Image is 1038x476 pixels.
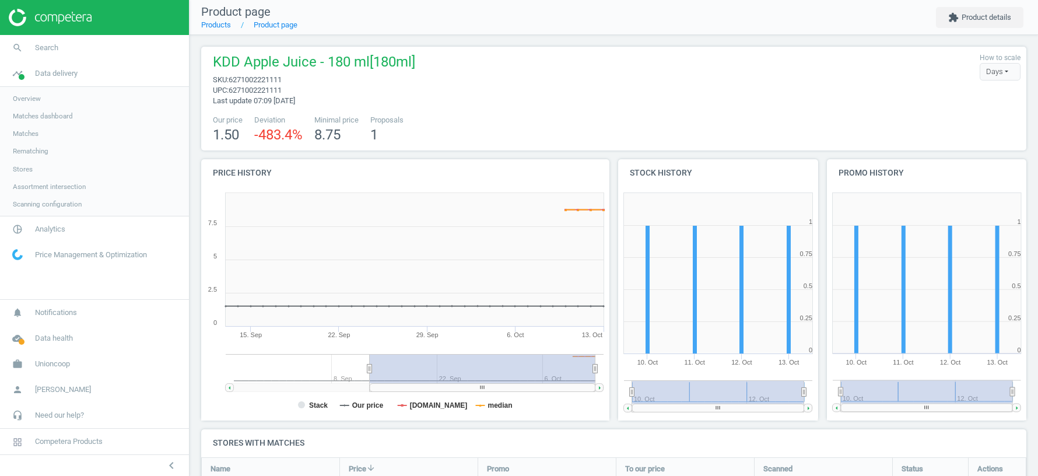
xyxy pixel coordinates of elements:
tspan: 22. Sep [328,331,350,338]
tspan: Stack [309,401,328,409]
h4: Promo history [827,159,1027,187]
tspan: 15. Sep [240,331,262,338]
h4: Stock history [618,159,818,187]
span: Competera Products [35,436,103,447]
a: Products [201,20,231,29]
tspan: 12. Oct [940,359,960,366]
span: [PERSON_NAME] [35,384,91,395]
i: extension [948,12,959,23]
tspan: 13. Oct [987,359,1007,366]
span: Data health [35,333,73,344]
i: chevron_left [164,459,178,473]
span: Minimal price [314,115,359,125]
h4: Price history [201,159,609,187]
tspan: 11. Oct [684,359,704,366]
span: Scanned [763,464,792,474]
span: Our price [213,115,243,125]
span: Product page [201,5,271,19]
img: ajHJNr6hYgQAAAAASUVORK5CYII= [9,9,92,26]
tspan: 11. Oct [893,359,913,366]
span: Search [35,43,58,53]
span: Unioncoop [35,359,70,369]
span: Rematching [13,146,48,156]
tspan: median [488,401,512,409]
span: Need our help? [35,410,84,421]
span: Matches [13,129,38,138]
text: 0.75 [1008,250,1021,257]
span: 6271002221111 [229,86,282,94]
text: 0.5 [1012,282,1021,289]
text: 0 [809,346,812,353]
tspan: Our price [352,401,384,409]
span: Status [902,464,923,474]
img: wGWNvw8QSZomAAAAABJRU5ErkJggg== [12,249,23,260]
button: chevron_left [157,458,186,473]
tspan: 13. Oct [779,359,799,366]
tspan: 12. Oct [731,359,752,366]
text: 0.25 [1008,314,1021,321]
span: Notifications [35,307,77,318]
text: 1 [809,218,812,225]
text: 5 [213,253,217,260]
tspan: 13. Oct [582,331,602,338]
text: 0.5 [804,282,812,289]
span: Price [349,464,366,474]
text: 0 [1017,346,1021,353]
span: 6271002221111 [229,75,282,84]
span: Data delivery [35,68,78,79]
tspan: 29. Sep [416,331,439,338]
text: 2.5 [208,286,217,293]
span: Name [211,464,230,474]
text: 1 [1017,218,1021,225]
text: 7.5 [208,219,217,226]
span: To our price [625,464,665,474]
span: Assortment intersection [13,182,86,191]
div: Days [980,63,1021,80]
span: -483.4 % [254,127,303,143]
span: Promo [487,464,509,474]
a: Product page [254,20,297,29]
tspan: 10. Oct [637,359,658,366]
span: upc : [213,86,229,94]
i: pie_chart_outlined [6,218,29,240]
span: Overview [13,94,41,103]
span: 1.50 [213,127,239,143]
span: Scanning configuration [13,199,82,209]
i: arrow_downward [366,463,376,473]
span: Deviation [254,115,303,125]
span: Matches dashboard [13,111,73,121]
span: Proposals [370,115,404,125]
span: Stores [13,164,33,174]
span: sku : [213,75,229,84]
i: cloud_done [6,327,29,349]
tspan: 10. Oct [846,359,866,366]
span: Price Management & Optimization [35,250,147,260]
i: headset_mic [6,404,29,426]
tspan: 6. Oct [507,331,524,338]
tspan: [DOMAIN_NAME] [410,401,468,409]
i: work [6,353,29,375]
h4: Stores with matches [201,429,1026,457]
span: Analytics [35,224,65,235]
i: search [6,37,29,59]
text: 0.25 [800,314,812,321]
i: person [6,379,29,401]
span: 8.75 [314,127,341,143]
span: 1 [370,127,378,143]
text: 0 [213,319,217,326]
text: 0.75 [800,250,812,257]
span: Actions [977,464,1003,474]
label: How to scale [980,53,1021,63]
span: Last update 07:09 [DATE] [213,96,295,105]
span: KDD Apple Juice - 180 ml[180ml] [213,52,415,75]
button: extensionProduct details [936,7,1023,28]
i: timeline [6,62,29,85]
i: notifications [6,302,29,324]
